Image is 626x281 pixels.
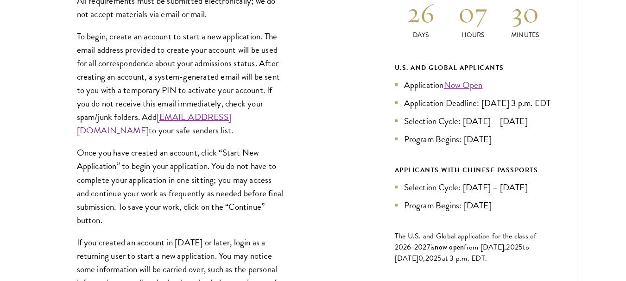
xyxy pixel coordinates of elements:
[435,242,464,252] span: now open
[437,253,442,264] span: 5
[444,78,483,92] a: Now Open
[407,242,411,253] span: 6
[442,253,487,264] span: at 3 p.m. EDT.
[395,164,551,176] div: APPLICANTS WITH CHINESE PASSPORTS
[499,30,551,40] p: Minutes
[425,253,438,264] span: 202
[395,30,447,40] p: Days
[430,242,435,253] span: is
[418,253,423,264] span: 0
[395,132,551,146] li: Program Begins: [DATE]
[427,242,430,253] span: 7
[395,231,537,253] span: The U.S. and Global application for the class of 202
[395,96,551,110] li: Application Deadline: [DATE] 3 p.m. EDT
[77,110,231,137] a: [EMAIL_ADDRESS][DOMAIN_NAME]
[395,199,551,212] li: Program Begins: [DATE]
[447,30,499,40] p: Hours
[506,242,519,253] span: 202
[519,242,523,253] span: 5
[395,78,551,92] li: Application
[395,62,551,74] div: U.S. and Global Applicants
[464,242,506,253] span: from [DATE],
[411,242,427,253] span: -202
[77,146,285,226] p: Once you have created an account, click “Start New Application” to begin your application. You do...
[395,242,529,264] span: to [DATE]
[423,253,425,264] span: ,
[395,114,551,128] li: Selection Cycle: [DATE] – [DATE]
[395,181,551,194] li: Selection Cycle: [DATE] – [DATE]
[77,30,285,137] p: To begin, create an account to start a new application. The email address provided to create your...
